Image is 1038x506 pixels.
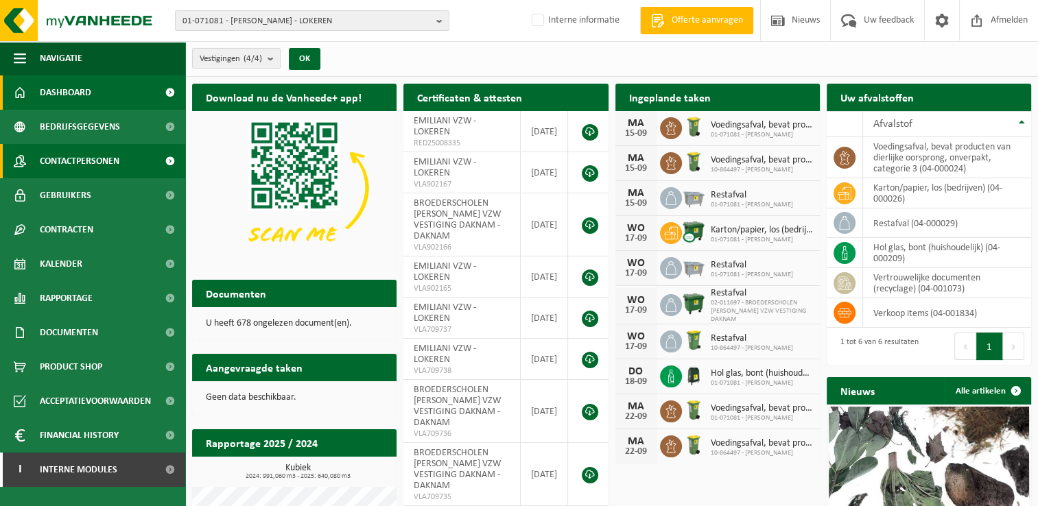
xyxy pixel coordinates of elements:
span: Interne modules [40,453,117,487]
td: vertrouwelijke documenten (recyclage) (04-001073) [863,268,1031,298]
button: OK [289,48,320,70]
div: 22-09 [622,447,650,457]
span: Kalender [40,247,82,281]
img: WB-2500-GAL-GY-01 [682,255,705,278]
h2: Uw afvalstoffen [827,84,928,110]
span: Restafval [711,288,813,299]
span: VLA902166 [414,242,509,253]
div: MA [622,118,650,129]
span: Product Shop [40,350,102,384]
span: 01-071081 - [PERSON_NAME] [711,379,813,387]
span: RED25008335 [414,138,509,149]
div: 17-09 [622,342,650,352]
span: EMILIANI VZW - LOKEREN [414,302,476,324]
span: BROEDERSCHOLEN [PERSON_NAME] VZW VESTIGING DAKNAM - DAKNAM [414,198,501,241]
img: WB-0140-HPE-GN-50 [682,433,705,457]
div: WO [622,295,650,306]
td: restafval (04-000029) [863,208,1031,238]
span: 02-011697 - BROEDERSCHOLEN [PERSON_NAME] VZW VESTIGING DAKNAM [711,299,813,324]
p: U heeft 678 ongelezen document(en). [206,319,383,328]
span: EMILIANI VZW - LOKEREN [414,344,476,365]
span: I [14,453,26,487]
span: EMILIANI VZW - LOKEREN [414,116,476,137]
img: WB-0140-HPE-GN-50 [682,398,705,422]
div: 17-09 [622,234,650,243]
span: Voedingsafval, bevat producten van dierlijke oorsprong, onverpakt, categorie 3 [711,120,813,131]
td: [DATE] [521,298,568,339]
span: EMILIANI VZW - LOKEREN [414,157,476,178]
span: VLA709736 [414,429,509,439]
button: Vestigingen(4/4) [192,48,281,69]
span: Gebruikers [40,178,91,213]
span: Vestigingen [200,49,262,69]
div: WO [622,223,650,234]
h2: Certificaten & attesten [403,84,536,110]
img: CR-HR-1C-1000-PES-01 [682,363,705,387]
button: Next [1003,333,1024,360]
span: 2024: 991,060 m3 - 2025: 640,080 m3 [199,473,397,480]
td: [DATE] [521,193,568,256]
h2: Aangevraagde taken [192,354,316,381]
span: 10-864497 - [PERSON_NAME] [711,449,813,457]
div: 15-09 [622,199,650,208]
a: Alle artikelen [945,377,1030,405]
td: [DATE] [521,380,568,443]
span: Hol glas, bont (huishoudelijk) [711,368,813,379]
span: Contactpersonen [40,144,119,178]
div: 17-09 [622,306,650,315]
td: verkoop items (04-001834) [863,298,1031,328]
a: Bekijk rapportage [294,456,395,483]
span: 01-071081 - [PERSON_NAME] [711,414,813,422]
div: 15-09 [622,164,650,173]
td: [DATE] [521,111,568,152]
img: WB-0140-HPE-GN-50 [682,115,705,138]
div: WO [622,258,650,269]
span: Dashboard [40,75,91,110]
div: 15-09 [622,129,650,138]
td: [DATE] [521,443,568,506]
div: 22-09 [622,412,650,422]
span: Navigatie [40,41,82,75]
span: Karton/papier, los (bedrijven) [711,225,813,236]
img: WB-1100-HPE-GN-01 [682,292,705,315]
h2: Nieuws [827,377,888,404]
td: [DATE] [521,152,568,193]
button: 01-071081 - [PERSON_NAME] - LOKEREN [175,10,449,31]
span: 10-864497 - [PERSON_NAME] [711,344,793,352]
span: 01-071081 - [PERSON_NAME] - LOKEREN [182,11,431,32]
span: Offerte aanvragen [668,14,746,27]
div: MA [622,153,650,164]
div: WO [622,331,650,342]
count: (4/4) [244,54,262,63]
button: 1 [976,333,1003,360]
span: VLA709738 [414,365,509,376]
h3: Kubiek [199,463,397,480]
img: Download de VHEPlus App [192,111,397,265]
td: [DATE] [521,256,568,298]
img: WB-0140-HPE-GN-50 [682,150,705,173]
td: [DATE] [521,339,568,380]
span: BROEDERSCHOLEN [PERSON_NAME] VZW VESTIGING DAKNAM - DAKNAM [414,385,501,428]
span: 10-864497 - [PERSON_NAME] [711,166,813,174]
img: WB-2500-GAL-GY-01 [682,185,705,208]
td: karton/papier, los (bedrijven) (04-000026) [863,178,1031,208]
span: Restafval [711,190,793,201]
div: 17-09 [622,269,650,278]
td: voedingsafval, bevat producten van dierlijke oorsprong, onverpakt, categorie 3 (04-000024) [863,137,1031,178]
div: 1 tot 6 van 6 resultaten [834,331,919,361]
img: WB-1100-CU [682,220,705,243]
span: VLA709735 [414,492,509,503]
h2: Ingeplande taken [615,84,724,110]
p: Geen data beschikbaar. [206,393,383,402]
span: Afvalstof [873,119,912,130]
span: VLA902167 [414,179,509,190]
span: Documenten [40,315,98,350]
span: Voedingsafval, bevat producten van dierlijke oorsprong, onverpakt, categorie 3 [711,403,813,414]
button: Previous [954,333,976,360]
label: Interne informatie [529,10,620,31]
span: 01-071081 - [PERSON_NAME] [711,131,813,139]
span: VLA902165 [414,283,509,294]
span: BROEDERSCHOLEN [PERSON_NAME] VZW VESTIGING DAKNAM - DAKNAM [414,448,501,491]
h2: Rapportage 2025 / 2024 [192,429,331,456]
td: hol glas, bont (huishoudelijk) (04-000209) [863,238,1031,268]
